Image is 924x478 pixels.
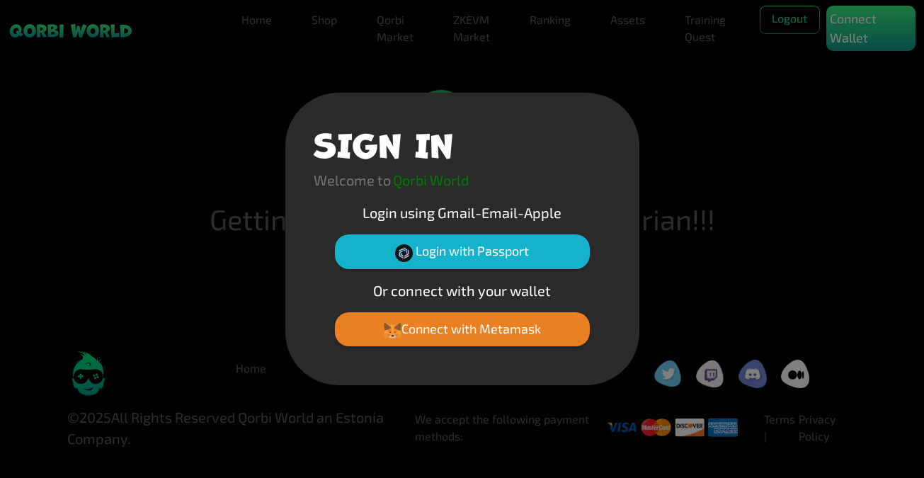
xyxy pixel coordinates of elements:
[314,121,453,164] h1: SIGN IN
[395,244,413,262] img: Passport Logo
[314,169,391,190] p: Welcome to
[393,169,469,190] p: Qorbi World
[335,234,590,268] button: Login with Passport
[335,312,590,346] button: Connect with Metamask
[314,202,611,223] p: Login using Gmail-Email-Apple
[314,280,611,301] p: Or connect with your wallet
